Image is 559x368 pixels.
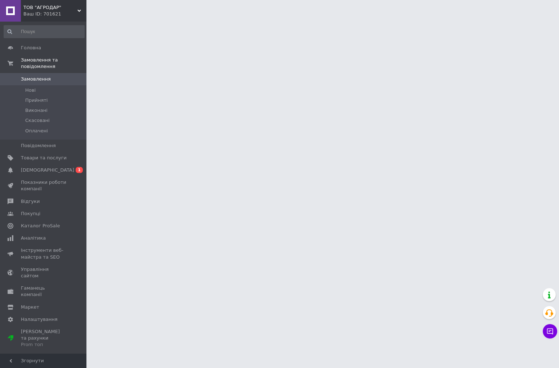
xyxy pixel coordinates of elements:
span: Маркет [21,304,39,310]
span: Каталог ProSale [21,223,60,229]
span: Гаманець компанії [21,285,67,298]
span: Інструменти веб-майстра та SEO [21,247,67,260]
span: Виконані [25,107,48,114]
span: Показники роботи компанії [21,179,67,192]
span: Налаштування [21,316,58,323]
span: 1 [76,167,83,173]
span: Нові [25,87,36,94]
span: Аналітика [21,235,46,241]
span: Прийняті [25,97,48,104]
span: Оплачені [25,128,48,134]
span: Управління сайтом [21,266,67,279]
span: Покупці [21,210,40,217]
span: [PERSON_NAME] та рахунки [21,328,67,348]
span: Замовлення та повідомлення [21,57,86,70]
span: Товари та послуги [21,155,67,161]
div: Ваш ID: 701621 [23,11,86,17]
span: ТОВ "АГРОДАР" [23,4,77,11]
span: [DEMOGRAPHIC_DATA] [21,167,74,173]
span: Повідомлення [21,142,56,149]
button: Чат з покупцем [543,324,557,339]
div: Prom топ [21,341,67,348]
span: Головна [21,45,41,51]
input: Пошук [4,25,85,38]
span: Відгуки [21,198,40,205]
span: Скасовані [25,117,50,124]
span: Замовлення [21,76,51,82]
